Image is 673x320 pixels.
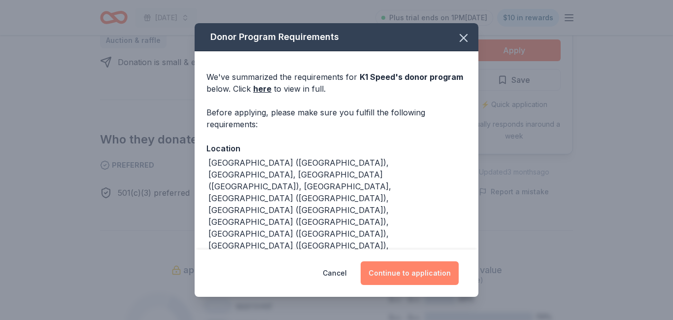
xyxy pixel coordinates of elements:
[206,142,467,155] div: Location
[253,83,271,95] a: here
[206,71,467,95] div: We've summarized the requirements for below. Click to view in full.
[360,72,463,82] span: K1 Speed 's donor program
[195,23,478,51] div: Donor Program Requirements
[323,261,347,285] button: Cancel
[361,261,459,285] button: Continue to application
[206,107,467,130] div: Before applying, please make sure you fulfill the following requirements:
